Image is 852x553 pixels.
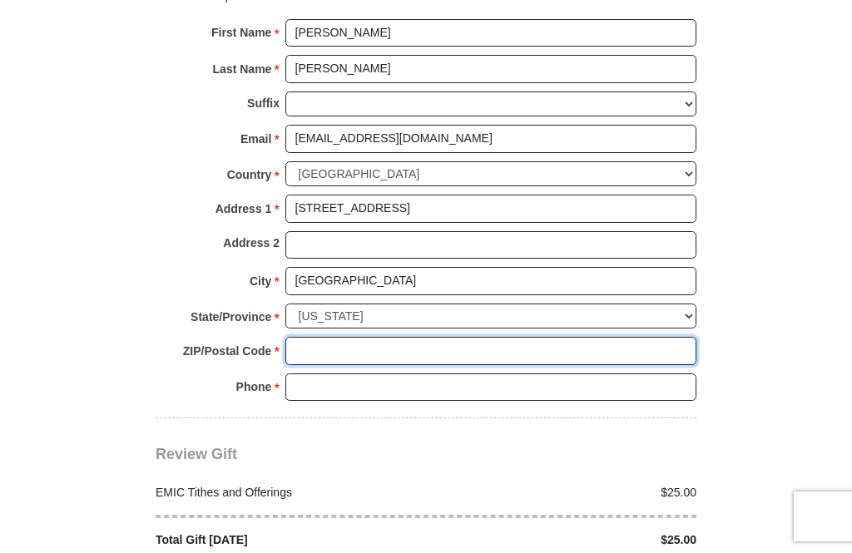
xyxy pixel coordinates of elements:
div: $25.00 [426,531,706,549]
strong: Email [240,127,271,151]
strong: State/Province [191,305,271,328]
strong: Phone [236,375,272,398]
strong: First Name [211,21,271,44]
strong: ZIP/Postal Code [183,339,272,363]
strong: Address 1 [215,197,272,220]
div: Total Gift [DATE] [147,531,427,549]
div: EMIC Tithes and Offerings [147,484,427,501]
strong: Last Name [213,57,272,81]
strong: Country [227,163,272,186]
span: Review Gift [156,446,237,462]
strong: City [250,269,271,293]
strong: Suffix [247,91,280,115]
strong: Address 2 [223,231,280,254]
div: $25.00 [426,484,706,501]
